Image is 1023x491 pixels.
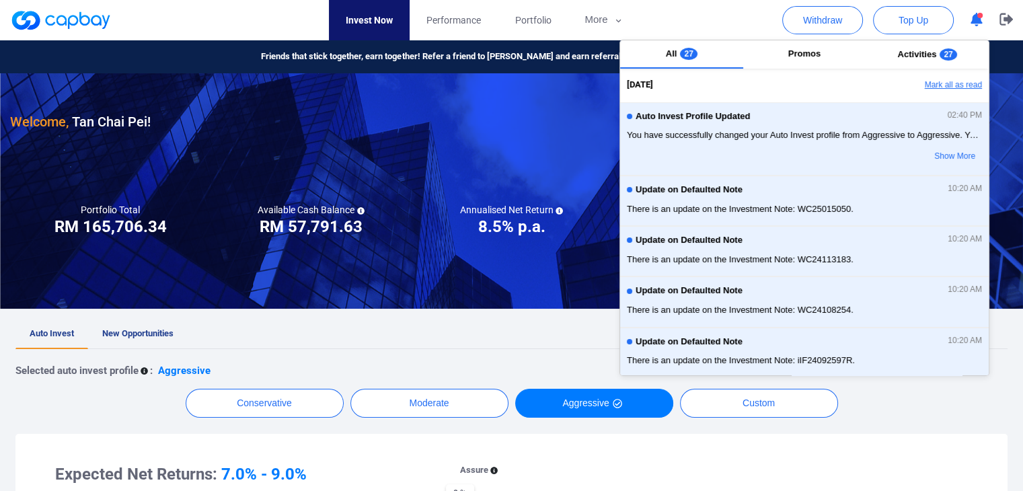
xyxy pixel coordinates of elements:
button: Top Up [873,6,954,34]
span: 10:20 AM [948,235,982,244]
p: Assure [460,463,488,478]
span: 10:20 AM [948,336,982,346]
button: Aggressive [515,389,673,418]
span: Friends that stick together, earn together! Refer a friend to [PERSON_NAME] and earn referral rew... [261,50,675,64]
button: Withdraw [782,6,863,34]
button: Update on Defaulted Note10:20 AMThere is an update on the Investment Note: WC24113183. [620,226,989,276]
h3: RM 165,706.34 [54,216,167,237]
span: Update on Defaulted Note [636,235,743,245]
p: Selected auto invest profile [15,363,139,379]
button: Update on Defaulted Note10:20 AMThere is an update on the Investment Note: iIF24092597R. [620,328,989,378]
button: Auto Invest Profile Updated02:40 PMYou have successfully changed your Auto Invest profile from Ag... [620,102,989,176]
button: Show More [876,145,982,168]
span: 27 [680,48,697,60]
button: Conservative [186,389,344,418]
span: Portfolio [515,13,551,28]
button: Update on Defaulted Note10:20 AMThere is an update on the Investment Note: WC24108254. [620,276,989,327]
span: Auto Invest [30,328,74,338]
span: There is an update on the Investment Note: WC25015050. [627,202,982,216]
span: You have successfully changed your Auto Invest profile from Aggressive to Aggressive. Your updated p [627,128,982,142]
span: 10:20 AM [948,184,982,194]
span: [DATE] [627,78,653,92]
span: Performance [426,13,481,28]
h5: Annualised Net Return [459,204,563,216]
button: Custom [680,389,838,418]
span: Activities [898,49,937,59]
span: 02:40 PM [948,111,982,120]
button: Promos [743,40,866,69]
h3: Tan Chai Pei ! [10,111,151,133]
span: Top Up [899,13,928,27]
p: Aggressive [158,363,211,379]
button: Mark all as read [844,74,989,97]
button: Moderate [350,389,508,418]
h3: 8.5% p.a. [478,216,545,237]
button: Update on Defaulted Note10:20 AMThere is an update on the Investment Note: WC25015050. [620,176,989,226]
h5: Available Cash Balance [258,204,365,216]
button: All27 [620,40,743,69]
span: 27 [940,48,956,61]
span: There is an update on the Investment Note: WC24108254. [627,303,982,317]
span: Promos [788,48,821,59]
span: Update on Defaulted Note [636,337,743,347]
h3: Expected Net Returns: [55,463,424,485]
h5: Portfolio Total [81,204,140,216]
span: There is an update on the Investment Note: iIF24092597R. [627,354,982,367]
span: New Opportunities [102,328,174,338]
span: Update on Defaulted Note [636,185,743,195]
p: : [150,363,153,379]
span: There is an update on the Investment Note: WC24113183. [627,253,982,266]
span: 7.0% - 9.0% [221,465,307,484]
span: Auto Invest Profile Updated [636,112,750,122]
span: 10:20 AM [948,285,982,295]
span: All [666,48,677,59]
span: Update on Defaulted Note [636,286,743,296]
button: Activities27 [866,40,989,69]
h3: RM 57,791.63 [260,216,363,237]
span: Welcome, [10,114,69,130]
